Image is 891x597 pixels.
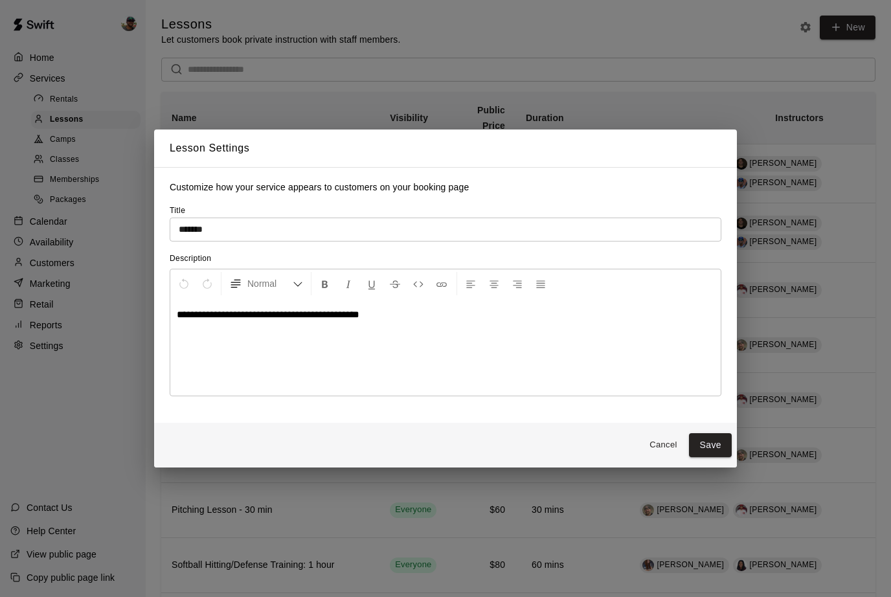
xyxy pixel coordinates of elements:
button: Format Underline [361,272,383,295]
button: Right Align [506,272,528,295]
button: Left Align [460,272,482,295]
button: Formatting Options [224,272,308,295]
span: Normal [247,277,293,290]
button: Cancel [642,435,684,455]
button: Justify Align [530,272,552,295]
button: Format Bold [314,272,336,295]
button: Save [689,433,732,457]
p: Customize how your service appears to customers on your booking page [170,181,721,194]
span: Description [170,254,211,263]
span: Title [170,206,185,215]
button: Format Italics [337,272,359,295]
button: Insert Link [431,272,453,295]
button: Center Align [483,272,505,295]
h2: Lesson Settings [154,130,737,167]
button: Redo [196,272,218,295]
button: Insert Code [407,272,429,295]
button: Format Strikethrough [384,272,406,295]
button: Undo [173,272,195,295]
